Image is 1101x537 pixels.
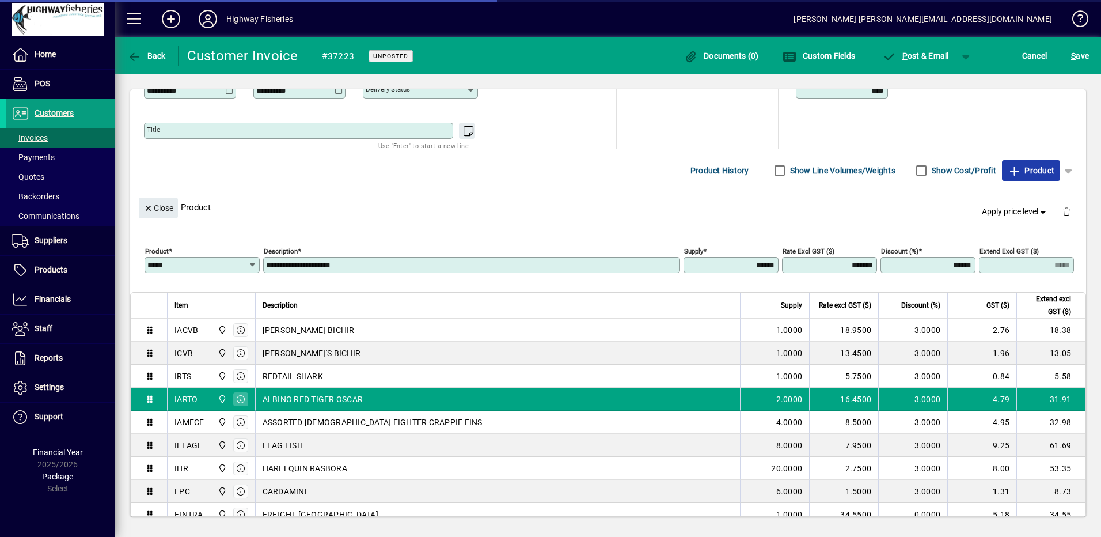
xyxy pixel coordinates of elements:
span: 1.0000 [776,324,803,336]
span: Highway Fisheries Ltd [215,324,228,336]
span: HARLEQUIN RASBORA [263,463,347,474]
span: ave [1071,47,1089,65]
div: [PERSON_NAME] [PERSON_NAME][EMAIL_ADDRESS][DOMAIN_NAME] [794,10,1052,28]
span: 6.0000 [776,486,803,497]
a: Financials [6,285,115,314]
a: Communications [6,206,115,226]
span: Discount (%) [901,299,940,312]
td: 61.69 [1016,434,1085,457]
span: Close [143,199,173,218]
span: Staff [35,324,52,333]
td: 4.79 [947,388,1016,411]
td: 4.95 [947,411,1016,434]
span: S [1071,51,1076,60]
td: 5.58 [1016,365,1085,388]
button: Save [1068,46,1092,66]
span: Suppliers [35,236,67,245]
button: Profile [189,9,226,29]
span: Quotes [12,172,44,181]
td: 18.38 [1016,319,1085,342]
div: Product [130,186,1086,228]
div: IRTS [174,370,191,382]
td: 8.00 [947,457,1016,480]
span: Package [42,472,73,481]
div: IACVB [174,324,198,336]
span: Description [263,299,298,312]
span: 1.0000 [776,370,803,382]
span: Highway Fisheries Ltd [215,347,228,360]
div: FINTRA [174,509,203,520]
div: Customer Invoice [187,47,298,65]
mat-label: Delivery status [366,85,410,93]
mat-label: Rate excl GST ($) [783,247,834,255]
span: ALBINO RED TIGER OSCAR [263,394,363,405]
mat-label: Discount (%) [881,247,918,255]
div: IAMFCF [174,417,204,428]
mat-label: Supply [684,247,703,255]
mat-label: Product [145,247,169,255]
button: Custom Fields [780,46,858,66]
span: Highway Fisheries Ltd [215,462,228,475]
span: 2.0000 [776,394,803,405]
span: 20.0000 [771,463,802,474]
span: Highway Fisheries Ltd [215,370,228,383]
app-page-header-button: Close [136,202,181,213]
td: 3.0000 [878,480,947,503]
button: Documents (0) [681,46,762,66]
td: 3.0000 [878,388,947,411]
span: Highway Fisheries Ltd [215,393,228,406]
td: 32.98 [1016,411,1085,434]
span: 8.0000 [776,440,803,451]
td: 8.73 [1016,480,1085,503]
button: Back [124,46,169,66]
button: Post & Email [876,46,955,66]
app-page-header-button: Delete [1053,206,1080,217]
span: Backorders [12,192,59,201]
span: Financial Year [33,448,83,457]
td: 3.0000 [878,342,947,365]
span: Financials [35,294,71,304]
td: 0.84 [947,365,1016,388]
a: Knowledge Base [1064,2,1087,40]
span: CARDAMINE [263,486,309,497]
div: Highway Fisheries [226,10,293,28]
span: Customers [35,108,74,118]
span: Back [127,51,166,60]
div: 7.9500 [817,440,871,451]
td: 3.0000 [878,319,947,342]
div: 13.4500 [817,347,871,359]
td: 34.55 [1016,503,1085,526]
a: Quotes [6,167,115,187]
span: Highway Fisheries Ltd [215,416,228,429]
a: Suppliers [6,226,115,255]
a: Backorders [6,187,115,206]
span: Invoices [12,133,48,142]
td: 3.0000 [878,411,947,434]
mat-label: Extend excl GST ($) [979,247,1039,255]
button: Add [153,9,189,29]
a: Settings [6,373,115,402]
span: POS [35,79,50,88]
a: Payments [6,148,115,167]
td: 3.0000 [878,365,947,388]
span: Highway Fisheries Ltd [215,439,228,452]
div: LPC [174,486,190,497]
span: Products [35,265,67,274]
a: Home [6,40,115,69]
div: ICVB [174,347,193,359]
mat-hint: Use 'Enter' to start a new line [378,139,469,152]
span: 1.0000 [776,347,803,359]
span: Home [35,50,56,59]
span: Apply price level [982,206,1049,218]
button: Cancel [1019,46,1050,66]
span: ost & Email [882,51,949,60]
span: Cancel [1022,47,1047,65]
label: Show Line Volumes/Weights [788,165,895,176]
label: Show Cost/Profit [929,165,996,176]
td: 31.91 [1016,388,1085,411]
td: 13.05 [1016,342,1085,365]
td: 1.96 [947,342,1016,365]
mat-label: Description [264,247,298,255]
a: Invoices [6,128,115,148]
span: Supply [781,299,802,312]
